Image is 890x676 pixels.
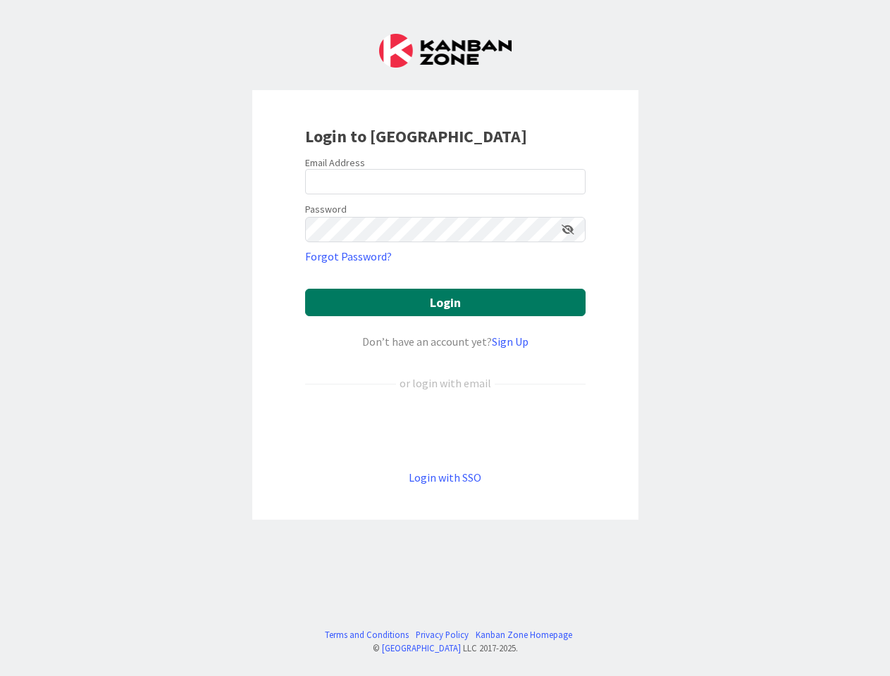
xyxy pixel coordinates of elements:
[305,333,586,350] div: Don’t have an account yet?
[305,125,527,147] b: Login to [GEOGRAPHIC_DATA]
[476,628,572,641] a: Kanban Zone Homepage
[409,470,481,484] a: Login with SSO
[318,641,572,655] div: © LLC 2017- 2025 .
[305,202,347,217] label: Password
[396,375,495,392] div: or login with email
[305,248,392,265] a: Forgot Password?
[379,34,512,68] img: Kanban Zone
[492,334,529,349] a: Sign Up
[298,415,593,446] iframe: Sign in with Google Button
[382,642,461,653] a: [GEOGRAPHIC_DATA]
[305,156,365,169] label: Email Address
[305,289,586,316] button: Login
[325,628,409,641] a: Terms and Conditions
[416,628,469,641] a: Privacy Policy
